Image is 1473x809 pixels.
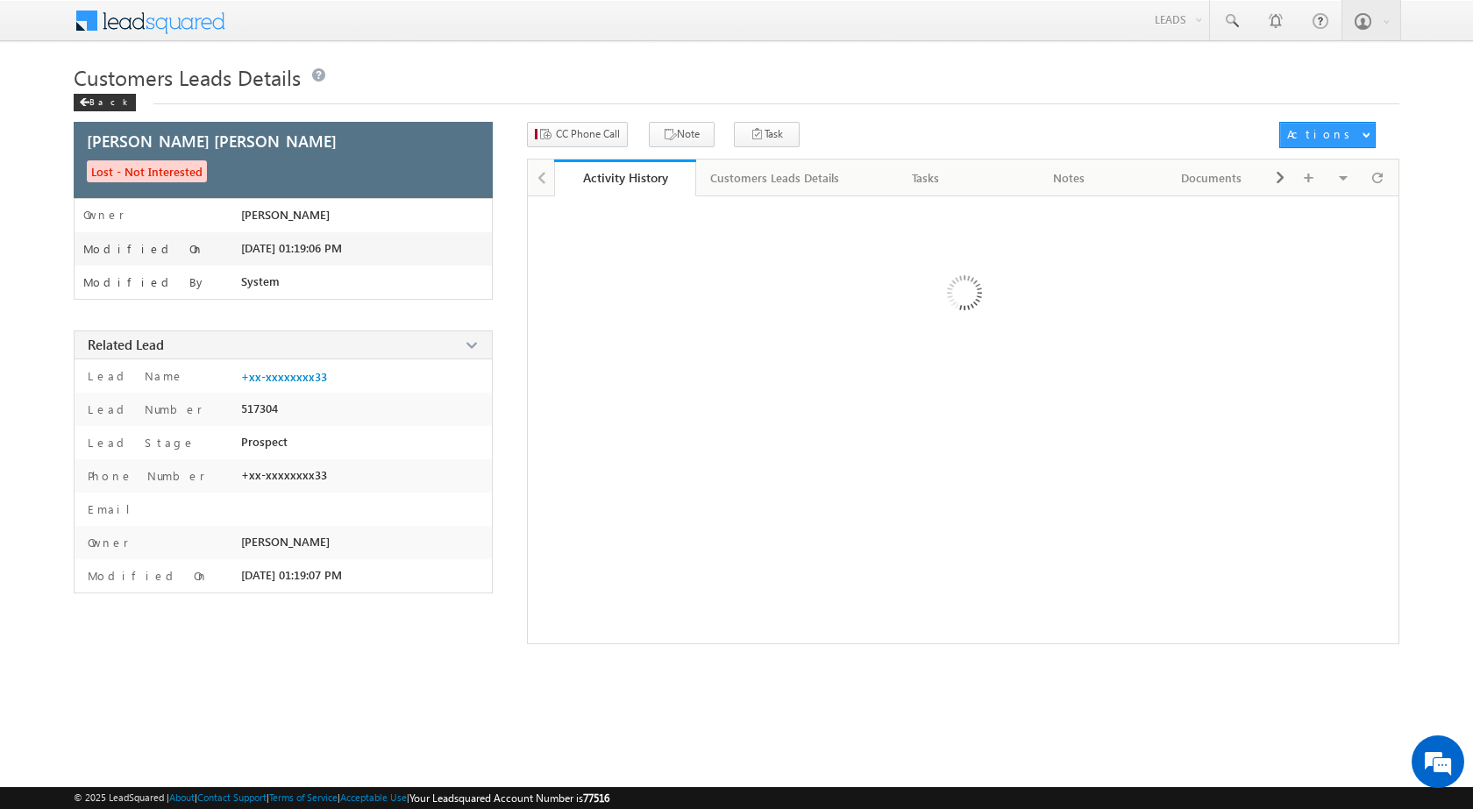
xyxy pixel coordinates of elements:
[83,275,207,289] label: Modified By
[83,435,196,451] label: Lead Stage
[554,160,697,196] a: Activity History
[1287,126,1356,142] div: Actions
[74,790,609,806] span: © 2025 LeadSquared | | | | |
[649,122,715,147] button: Note
[83,568,209,584] label: Modified On
[87,160,207,182] span: Lost - Not Interested
[241,274,280,288] span: System
[83,535,129,550] label: Owner
[734,122,800,147] button: Task
[241,435,288,449] span: Prospect
[241,535,330,549] span: [PERSON_NAME]
[998,160,1141,196] a: Notes
[409,791,609,805] span: Your Leadsquared Account Number is
[1155,167,1268,188] div: Documents
[88,336,164,353] span: Related Lead
[710,167,839,188] div: Customers Leads Details
[74,94,136,111] div: Back
[83,401,203,417] label: Lead Number
[83,242,204,256] label: Modified On
[197,791,267,803] a: Contact Support
[83,468,205,484] label: Phone Number
[583,791,609,805] span: 77516
[241,241,342,255] span: [DATE] 01:19:06 PM
[241,208,330,222] span: [PERSON_NAME]
[241,401,278,415] span: 517304
[241,468,327,482] span: +xx-xxxxxxxx33
[83,368,184,384] label: Lead Name
[855,160,998,196] a: Tasks
[269,791,338,803] a: Terms of Service
[696,160,855,196] a: Customers Leads Details
[527,122,628,147] button: CC Phone Call
[241,370,327,384] a: +xx-xxxxxxxx33
[872,205,1054,387] img: Loading ...
[83,208,125,222] label: Owner
[340,791,407,803] a: Acceptable Use
[556,126,620,142] span: CC Phone Call
[241,568,342,582] span: [DATE] 01:19:07 PM
[1012,167,1125,188] div: Notes
[1279,122,1376,148] button: Actions
[869,167,982,188] div: Tasks
[83,501,144,517] label: Email
[87,133,337,149] span: [PERSON_NAME] [PERSON_NAME]
[1141,160,1284,196] a: Documents
[74,63,301,91] span: Customers Leads Details
[169,791,195,803] a: About
[567,169,684,186] div: Activity History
